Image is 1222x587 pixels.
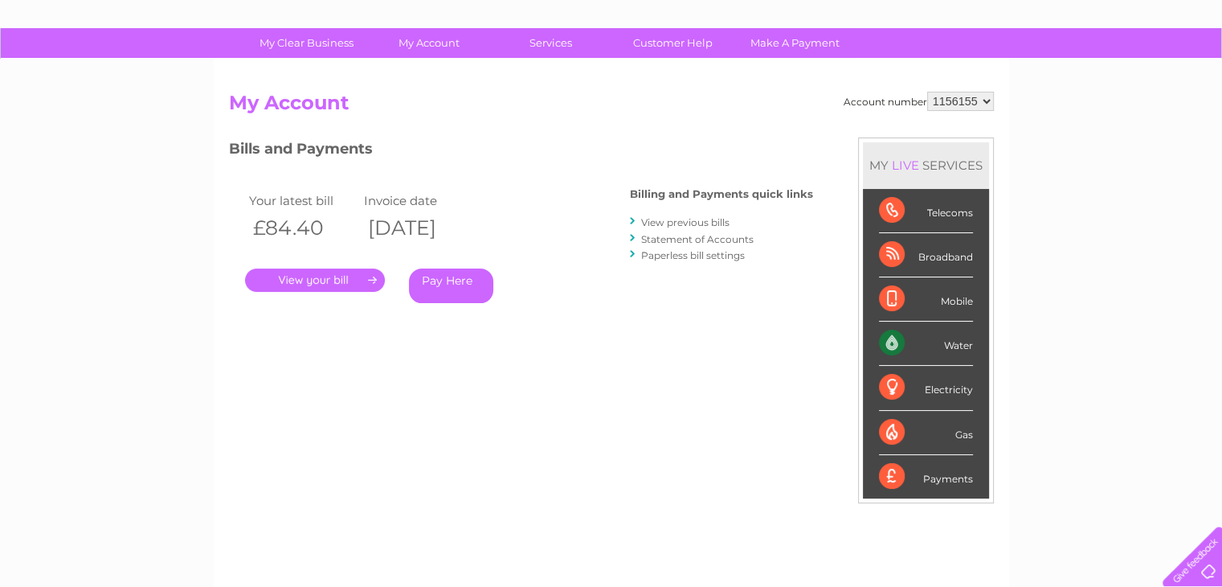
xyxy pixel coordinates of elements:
div: Gas [879,411,973,455]
th: £84.40 [245,211,361,244]
a: Water [939,68,970,80]
a: Make A Payment [729,28,861,58]
td: Your latest bill [245,190,361,211]
a: My Clear Business [240,28,373,58]
a: . [245,269,385,292]
a: Statement of Accounts [641,233,754,245]
th: [DATE] [360,211,476,244]
h4: Billing and Payments quick links [630,188,813,200]
div: Water [879,322,973,366]
td: Invoice date [360,190,476,211]
a: Customer Help [607,28,739,58]
div: Clear Business is a trading name of Verastar Limited (registered in [GEOGRAPHIC_DATA] No. 3667643... [232,9,991,78]
h3: Bills and Payments [229,138,813,166]
a: Blog [1082,68,1106,80]
a: Energy [979,68,1015,80]
a: Telecoms [1024,68,1073,80]
div: Broadband [879,233,973,277]
div: MY SERVICES [863,142,989,188]
div: Electricity [879,366,973,410]
div: Mobile [879,277,973,322]
div: Telecoms [879,189,973,233]
a: Log out [1169,68,1207,80]
a: View previous bills [641,216,730,228]
a: Paperless bill settings [641,249,745,261]
a: My Account [362,28,495,58]
a: Contact [1115,68,1155,80]
div: LIVE [889,158,922,173]
h2: My Account [229,92,994,122]
a: 0333 014 3131 [919,8,1030,28]
a: Services [484,28,617,58]
img: logo.png [43,42,125,91]
div: Payments [879,455,973,499]
div: Account number [844,92,994,111]
a: Pay Here [409,269,493,303]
